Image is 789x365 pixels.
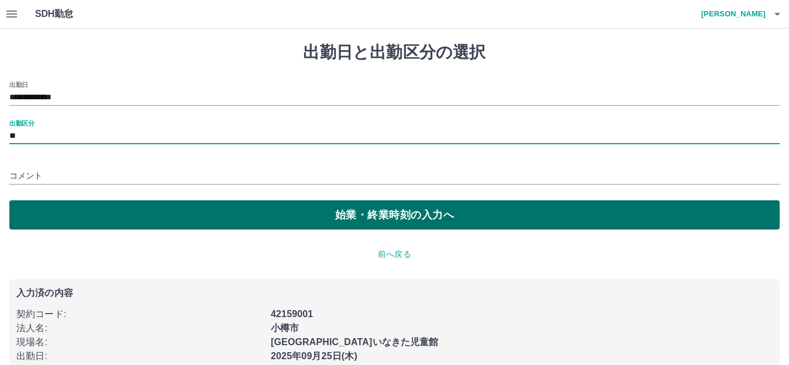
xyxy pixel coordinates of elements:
h1: 出勤日と出勤区分の選択 [9,43,780,62]
b: 小樽市 [271,323,299,333]
button: 始業・終業時刻の入力へ [9,200,780,230]
p: 出勤日 : [16,349,264,363]
p: 前へ戻る [9,248,780,260]
label: 出勤区分 [9,119,34,127]
label: 出勤日 [9,80,28,89]
b: 42159001 [271,309,313,319]
b: 2025年09月25日(木) [271,351,357,361]
b: [GEOGRAPHIC_DATA]いなきた児童館 [271,337,439,347]
p: 入力済の内容 [16,288,773,298]
p: 現場名 : [16,335,264,349]
p: 契約コード : [16,307,264,321]
p: 法人名 : [16,321,264,335]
